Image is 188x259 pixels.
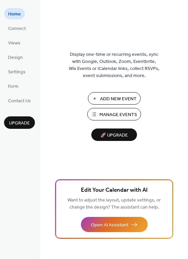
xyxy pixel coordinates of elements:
[91,128,137,141] button: 🚀 Upgrade
[4,66,30,77] a: Settings
[9,120,30,127] span: Upgrade
[8,11,21,18] span: Home
[67,196,161,212] span: Want to adjust the layout, update settings, or change the design? The assistant can help.
[8,83,18,90] span: Form
[99,111,137,118] span: Manage Events
[4,23,30,34] a: Connect
[4,95,35,106] a: Contact Us
[4,116,35,129] button: Upgrade
[91,222,128,229] span: Open AI Assistant
[4,80,22,91] a: Form
[81,186,148,195] span: Edit Your Calendar with AI
[81,217,148,232] button: Open AI Assistant
[87,108,141,120] button: Manage Events
[8,40,20,47] span: Views
[69,51,159,79] span: Display one-time or recurring events, sync with Google, Outlook, Zoom, Eventbrite, Wix Events or ...
[4,37,25,48] a: Views
[8,54,23,61] span: Design
[88,92,141,105] button: Add New Event
[95,131,133,140] span: 🚀 Upgrade
[8,69,26,76] span: Settings
[8,98,31,105] span: Contact Us
[8,25,26,32] span: Connect
[100,96,137,103] span: Add New Event
[4,8,25,19] a: Home
[4,51,27,63] a: Design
